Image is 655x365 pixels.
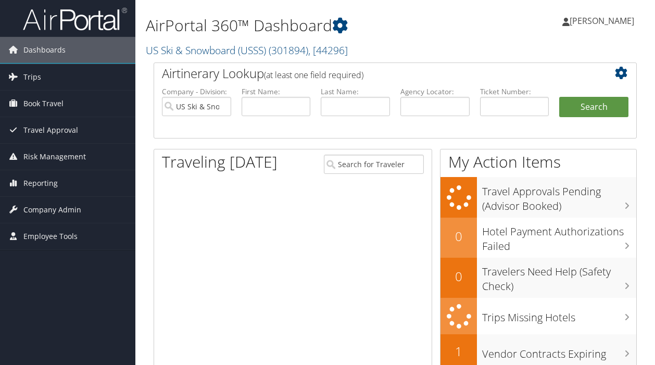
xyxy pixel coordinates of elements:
button: Search [559,97,628,118]
span: Travel Approval [23,117,78,143]
a: 0Hotel Payment Authorizations Failed [440,218,636,258]
label: Ticket Number: [480,86,549,97]
img: airportal-logo.png [23,7,127,31]
span: Book Travel [23,91,64,117]
span: Trips [23,64,41,90]
label: First Name: [242,86,311,97]
h1: AirPortal 360™ Dashboard [146,15,478,36]
span: Employee Tools [23,223,78,249]
span: Reporting [23,170,58,196]
h3: Travelers Need Help (Safety Check) [482,259,636,294]
h1: My Action Items [440,151,636,173]
h1: Traveling [DATE] [162,151,278,173]
a: [PERSON_NAME] [562,5,645,36]
h3: Vendor Contracts Expiring [482,342,636,361]
h3: Trips Missing Hotels [482,305,636,325]
span: Dashboards [23,37,66,63]
h2: 1 [440,343,477,360]
h3: Travel Approvals Pending (Advisor Booked) [482,179,636,213]
h2: 0 [440,228,477,245]
span: , [ 44296 ] [308,43,348,57]
span: ( 301894 ) [269,43,308,57]
span: (at least one field required) [264,69,363,81]
h3: Hotel Payment Authorizations Failed [482,219,636,254]
label: Last Name: [321,86,390,97]
span: Company Admin [23,197,81,223]
label: Agency Locator: [400,86,470,97]
span: Risk Management [23,144,86,170]
a: 0Travelers Need Help (Safety Check) [440,258,636,298]
label: Company - Division: [162,86,231,97]
h2: Airtinerary Lookup [162,65,588,82]
a: Trips Missing Hotels [440,298,636,335]
a: US Ski & Snowboard (USSS) [146,43,348,57]
h2: 0 [440,268,477,285]
span: [PERSON_NAME] [570,15,634,27]
input: Search for Traveler [324,155,424,174]
a: Travel Approvals Pending (Advisor Booked) [440,177,636,217]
